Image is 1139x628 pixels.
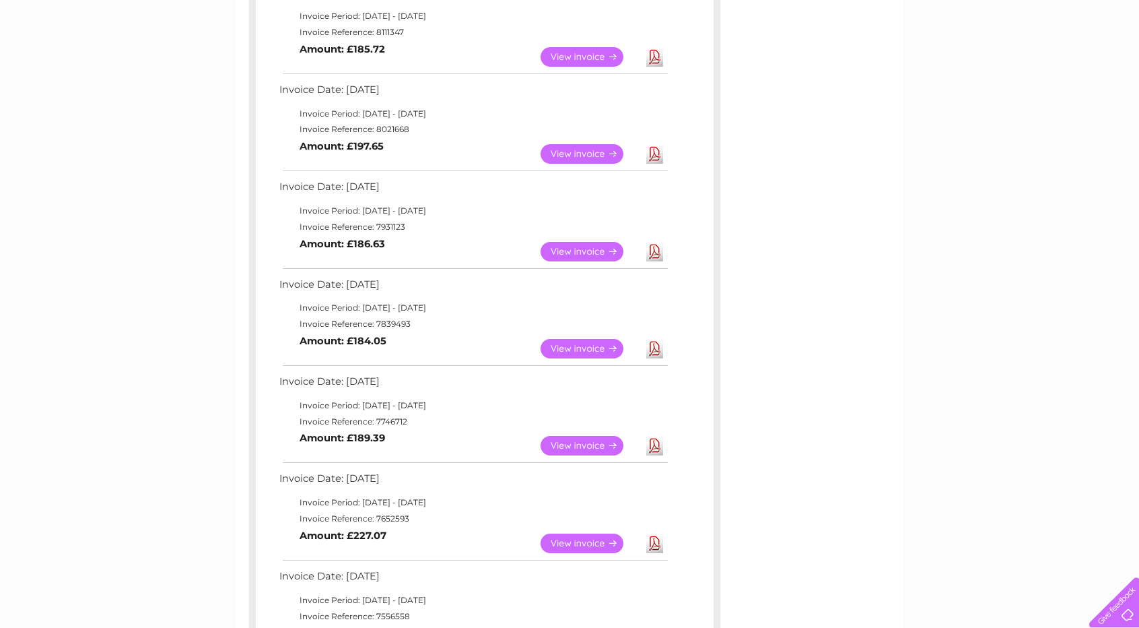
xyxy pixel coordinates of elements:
[276,398,670,414] td: Invoice Period: [DATE] - [DATE]
[276,511,670,527] td: Invoice Reference: 7652593
[646,47,663,67] a: Download
[276,414,670,430] td: Invoice Reference: 7746712
[646,144,663,164] a: Download
[541,534,640,553] a: View
[541,436,640,456] a: View
[276,121,670,137] td: Invoice Reference: 8021668
[276,106,670,122] td: Invoice Period: [DATE] - [DATE]
[646,534,663,553] a: Download
[541,144,640,164] a: View
[300,530,386,542] b: Amount: £227.07
[276,24,670,40] td: Invoice Reference: 8111347
[300,238,385,250] b: Amount: £186.63
[276,495,670,511] td: Invoice Period: [DATE] - [DATE]
[276,276,670,301] td: Invoice Date: [DATE]
[300,432,385,444] b: Amount: £189.39
[276,8,670,24] td: Invoice Period: [DATE] - [DATE]
[276,203,670,219] td: Invoice Period: [DATE] - [DATE]
[646,436,663,456] a: Download
[276,219,670,235] td: Invoice Reference: 7931123
[902,57,928,67] a: Water
[541,242,640,261] a: View
[252,7,889,65] div: Clear Business is a trading name of Verastar Limited (registered in [GEOGRAPHIC_DATA] No. 3667643...
[1049,57,1082,67] a: Contact
[276,470,670,495] td: Invoice Date: [DATE]
[40,35,108,76] img: logo.png
[276,592,670,608] td: Invoice Period: [DATE] - [DATE]
[646,242,663,261] a: Download
[885,7,978,24] a: 0333 014 3131
[276,316,670,332] td: Invoice Reference: 7839493
[936,57,965,67] a: Energy
[1095,57,1126,67] a: Log out
[276,178,670,203] td: Invoice Date: [DATE]
[276,608,670,625] td: Invoice Reference: 7556558
[646,339,663,358] a: Download
[541,339,640,358] a: View
[300,43,385,55] b: Amount: £185.72
[276,81,670,106] td: Invoice Date: [DATE]
[276,373,670,398] td: Invoice Date: [DATE]
[276,300,670,316] td: Invoice Period: [DATE] - [DATE]
[276,567,670,592] td: Invoice Date: [DATE]
[973,57,1014,67] a: Telecoms
[300,335,386,347] b: Amount: £184.05
[541,47,640,67] a: View
[1022,57,1041,67] a: Blog
[300,140,384,152] b: Amount: £197.65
